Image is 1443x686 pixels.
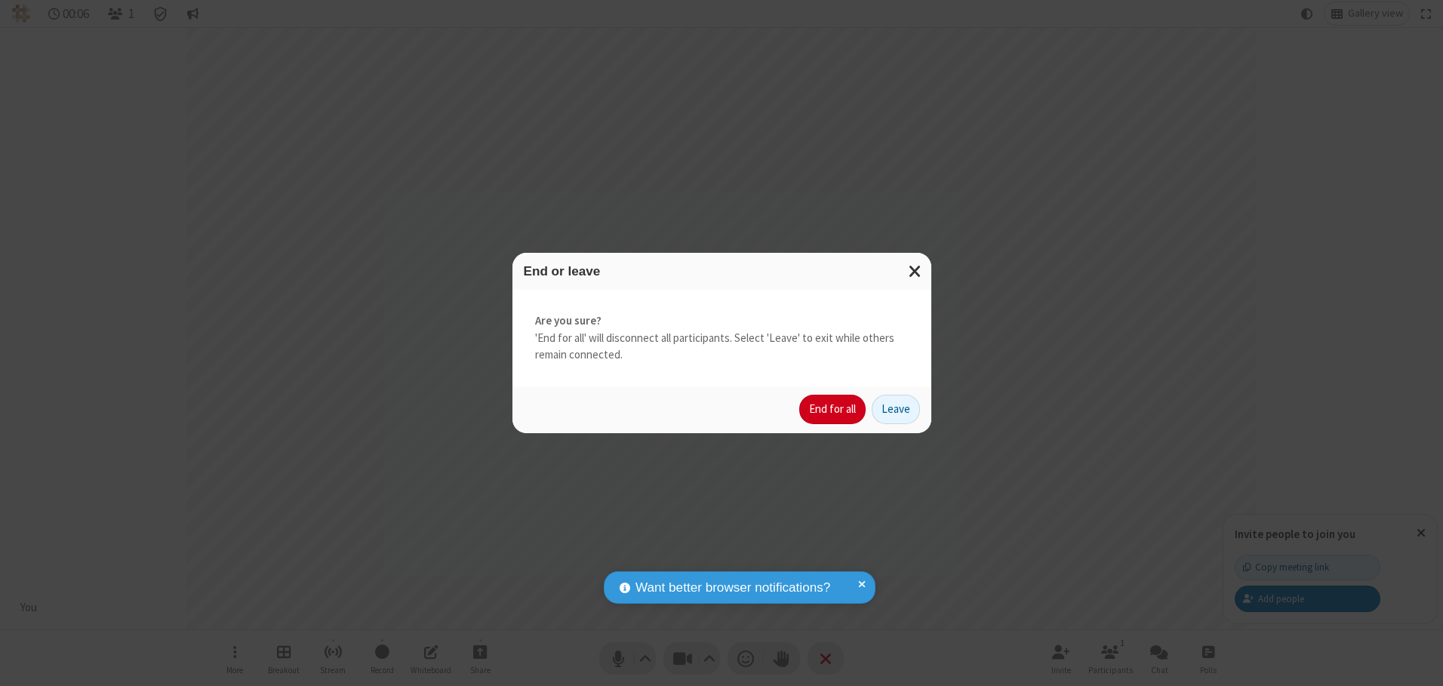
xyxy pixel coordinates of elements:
h3: End or leave [524,264,920,278]
button: Leave [872,395,920,425]
button: Close modal [900,253,931,290]
span: Want better browser notifications? [635,578,830,598]
div: 'End for all' will disconnect all participants. Select 'Leave' to exit while others remain connec... [512,290,931,386]
button: End for all [799,395,866,425]
strong: Are you sure? [535,312,909,330]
